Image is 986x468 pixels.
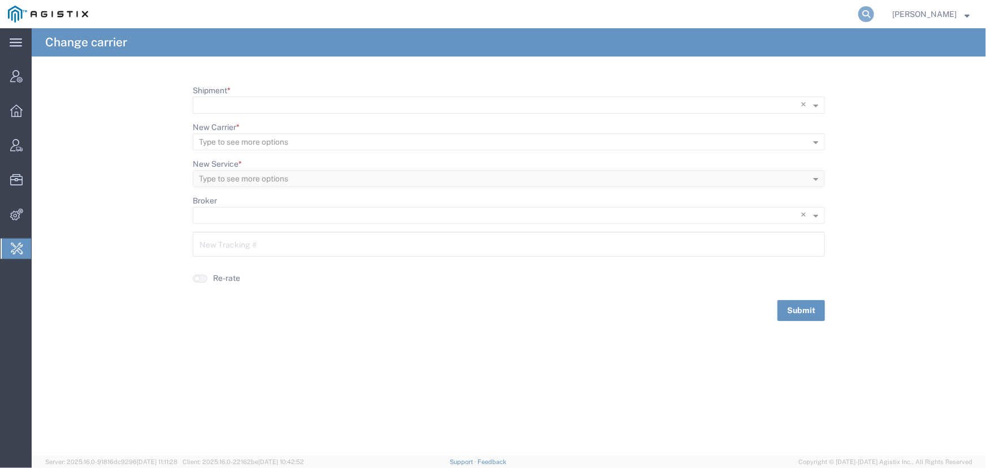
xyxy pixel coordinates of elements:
a: Feedback [478,458,507,465]
div: Type to see more options [199,170,288,187]
span: [DATE] 11:11:28 [137,458,177,465]
label: New Service [193,158,242,170]
span: Clear all [801,97,810,114]
h4: Change carrier [45,28,127,57]
span: Jenneffer Jahraus [892,8,957,20]
button: [PERSON_NAME] [892,7,970,21]
label: Shipment [193,85,231,97]
label: Re-rate [213,272,240,284]
img: logo [8,6,88,23]
label: Broker [193,195,217,207]
span: Clear all [801,207,810,224]
a: Support [450,458,478,465]
span: Client: 2025.16.0-22162be [183,458,304,465]
span: [DATE] 10:42:52 [258,458,304,465]
label: New Carrier [193,122,240,133]
button: Submit [777,300,825,321]
span: Copyright © [DATE]-[DATE] Agistix Inc., All Rights Reserved [798,457,972,467]
span: Server: 2025.16.0-91816dc9296 [45,458,177,465]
